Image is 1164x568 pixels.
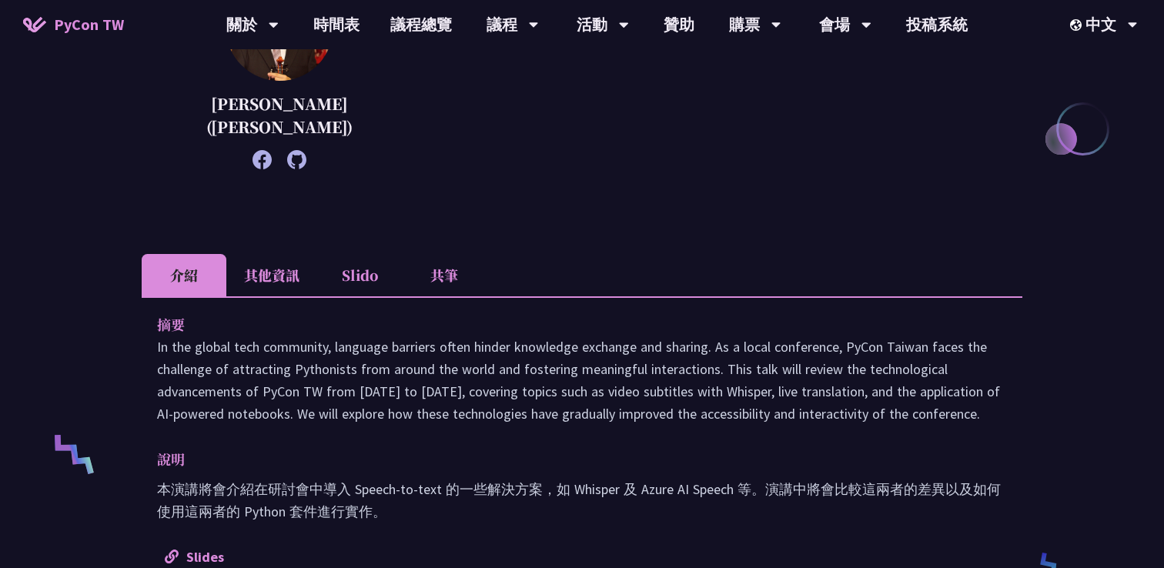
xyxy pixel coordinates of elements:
[1070,19,1085,31] img: Locale Icon
[157,478,1007,523] p: 本演講將會介紹在研討會中導入 Speech-to-text 的一些解決方案，如 Whisper 及 Azure AI Speech 等。演講中將會比較這兩者的差異以及如何使用這兩者的 Pytho...
[142,254,226,296] li: 介紹
[165,548,224,566] a: Slides
[54,13,124,36] span: PyCon TW
[226,254,317,296] li: 其他資訊
[157,313,976,336] p: 摘要
[180,92,378,139] p: [PERSON_NAME] ([PERSON_NAME])
[8,5,139,44] a: PyCon TW
[402,254,487,296] li: 共筆
[157,336,1007,425] p: In the global tech community, language barriers often hinder knowledge exchange and sharing. As a...
[317,254,402,296] li: Slido
[23,17,46,32] img: Home icon of PyCon TW 2025
[157,448,976,470] p: 說明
